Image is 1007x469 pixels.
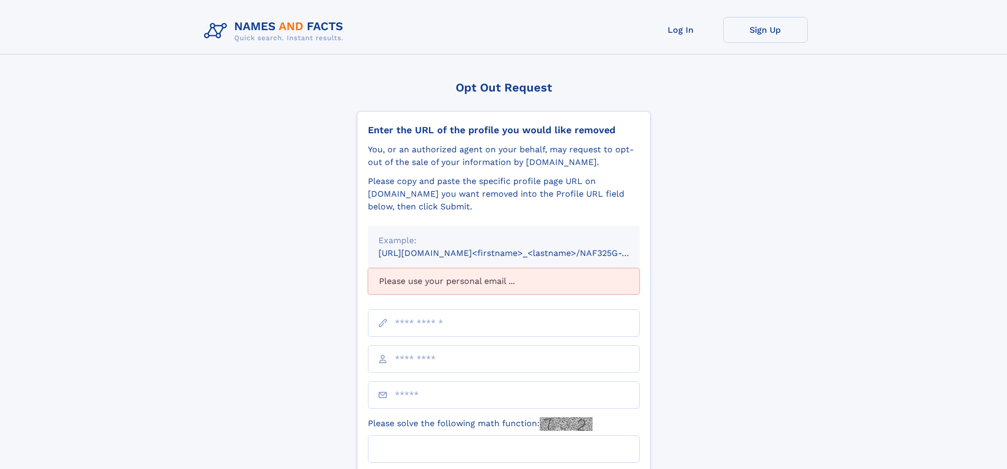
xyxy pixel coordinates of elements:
a: Log In [639,17,723,43]
div: Example: [378,234,629,247]
a: Sign Up [723,17,808,43]
small: [URL][DOMAIN_NAME]<firstname>_<lastname>/NAF325G-xxxxxxxx [378,248,660,258]
div: Please copy and paste the specific profile page URL on [DOMAIN_NAME] you want removed into the Pr... [368,175,640,213]
label: Please solve the following math function: [368,417,593,431]
div: Enter the URL of the profile you would like removed [368,124,640,136]
div: You, or an authorized agent on your behalf, may request to opt-out of the sale of your informatio... [368,143,640,169]
div: Please use your personal email ... [368,268,640,295]
img: Logo Names and Facts [200,17,352,45]
div: Opt Out Request [357,81,651,94]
